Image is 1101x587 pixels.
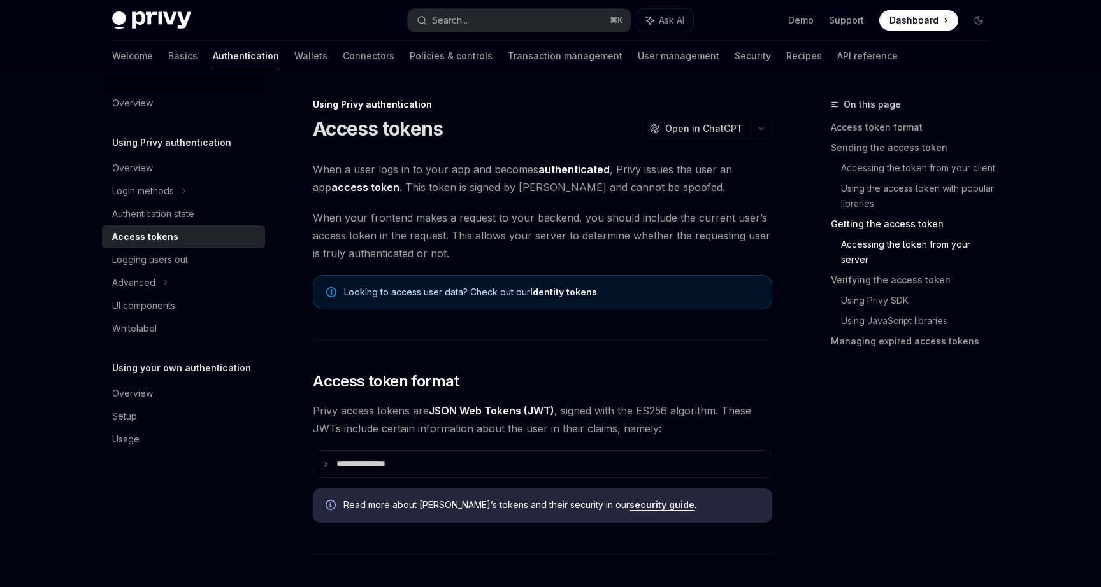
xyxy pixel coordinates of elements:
a: Dashboard [879,10,958,31]
div: Overview [112,386,153,401]
button: Toggle dark mode [968,10,989,31]
a: Demo [788,14,814,27]
div: Overview [112,160,153,176]
div: Advanced [112,275,155,290]
a: Managing expired access tokens [831,331,999,351]
a: Overview [102,157,265,180]
a: Using the access token with popular libraries [841,178,999,214]
span: Read more about [PERSON_NAME]’s tokens and their security in our . [343,499,759,511]
span: Privy access tokens are , signed with the ES256 algorithm. These JWTs include certain information... [313,402,772,437]
span: Access token format [313,371,459,392]
span: On this page [844,97,901,112]
a: Access token format [831,117,999,138]
strong: access token [331,181,399,194]
span: When a user logs in to your app and becomes , Privy issues the user an app . This token is signed... [313,160,772,196]
span: Ask AI [659,14,684,27]
a: Policies & controls [410,41,493,71]
a: Whitelabel [102,317,265,340]
div: Overview [112,95,153,111]
h5: Using Privy authentication [112,135,231,150]
h5: Using your own authentication [112,360,251,376]
div: Access tokens [112,229,178,244]
div: Search... [432,13,468,28]
a: Basics [168,41,198,71]
div: Whitelabel [112,321,157,336]
a: Accessing the token from your client [841,158,999,178]
a: Connectors [343,41,394,71]
a: Identity tokens [530,286,597,298]
a: Verifying the access token [831,270,999,290]
svg: Note [326,287,336,297]
div: Login methods [112,183,174,199]
a: Security [735,41,771,71]
div: Authentication state [112,206,194,222]
a: Logging users out [102,248,265,271]
svg: Info [326,500,338,513]
a: Setup [102,405,265,428]
a: Authentication state [102,202,265,225]
a: Recipes [786,41,822,71]
button: Search...⌘K [408,9,631,32]
a: security guide [630,499,694,511]
a: Accessing the token from your server [841,234,999,270]
h1: Access tokens [313,117,443,140]
span: Looking to access user data? Check out our . [344,286,759,299]
span: ⌘ K [610,15,623,25]
a: Overview [102,382,265,405]
div: UI components [112,298,175,313]
div: Logging users out [112,252,188,267]
span: Dashboard [889,14,939,27]
a: Support [829,14,864,27]
a: Using JavaScript libraries [841,311,999,331]
a: Getting the access token [831,214,999,234]
a: Sending the access token [831,138,999,158]
a: UI components [102,294,265,317]
a: User management [638,41,719,71]
span: Open in ChatGPT [665,122,743,135]
a: Transaction management [508,41,622,71]
a: API reference [837,41,898,71]
a: Usage [102,428,265,451]
span: When your frontend makes a request to your backend, you should include the current user’s access ... [313,209,772,262]
a: Using Privy SDK [841,290,999,311]
button: Open in ChatGPT [642,118,751,139]
img: dark logo [112,11,191,29]
a: Welcome [112,41,153,71]
a: Authentication [213,41,279,71]
a: JSON Web Tokens (JWT) [429,404,554,418]
button: Ask AI [637,9,693,32]
div: Usage [112,432,140,447]
div: Setup [112,409,137,424]
strong: authenticated [538,163,610,176]
a: Wallets [294,41,327,71]
a: Access tokens [102,225,265,248]
a: Overview [102,92,265,115]
div: Using Privy authentication [313,98,772,111]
